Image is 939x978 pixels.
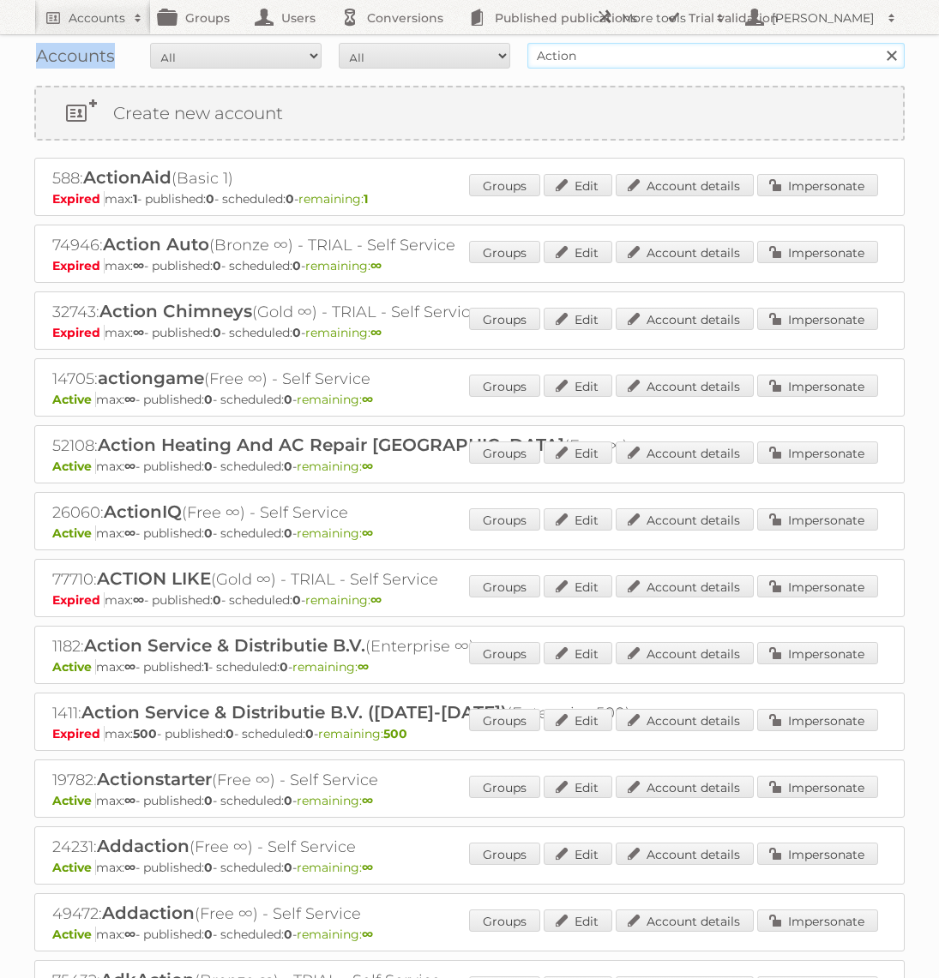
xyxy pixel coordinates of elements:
[298,191,368,207] span: remaining:
[133,592,144,608] strong: ∞
[305,325,382,340] span: remaining:
[102,903,195,923] span: Addaction
[52,392,887,407] p: max: - published: - scheduled: -
[213,592,221,608] strong: 0
[757,375,878,397] a: Impersonate
[297,525,373,541] span: remaining:
[757,776,878,798] a: Impersonate
[213,325,221,340] strong: 0
[280,659,288,675] strong: 0
[362,860,373,875] strong: ∞
[757,174,878,196] a: Impersonate
[370,258,382,273] strong: ∞
[469,642,540,664] a: Groups
[544,508,612,531] a: Edit
[204,860,213,875] strong: 0
[757,241,878,263] a: Impersonate
[52,525,96,541] span: Active
[305,592,382,608] span: remaining:
[124,927,135,942] strong: ∞
[97,769,212,789] span: Actionstarter
[616,508,754,531] a: Account details
[204,525,213,541] strong: 0
[292,592,301,608] strong: 0
[124,525,135,541] strong: ∞
[362,525,373,541] strong: ∞
[133,726,157,741] strong: 500
[52,191,105,207] span: Expired
[52,903,653,925] h2: 49472: (Free ∞) - Self Service
[52,592,887,608] p: max: - published: - scheduled: -
[133,325,144,340] strong: ∞
[544,375,612,397] a: Edit
[305,258,382,273] span: remaining:
[97,568,211,589] span: ACTION LIKE
[206,191,214,207] strong: 0
[362,927,373,942] strong: ∞
[52,659,887,675] p: max: - published: - scheduled: -
[124,459,135,474] strong: ∞
[757,709,878,731] a: Impersonate
[133,191,137,207] strong: 1
[52,435,653,457] h2: 52108: (Free ∞) - Self Service
[297,793,373,808] span: remaining:
[284,860,292,875] strong: 0
[204,659,208,675] strong: 1
[97,836,190,856] span: Addaction
[98,368,204,388] span: actiongame
[757,909,878,932] a: Impersonate
[52,325,105,340] span: Expired
[52,234,653,256] h2: 74946: (Bronze ∞) - TRIAL - Self Service
[52,927,96,942] span: Active
[52,860,96,875] span: Active
[52,525,887,541] p: max: - published: - scheduled: -
[103,234,209,255] span: Action Auto
[292,325,301,340] strong: 0
[318,726,407,741] span: remaining:
[284,793,292,808] strong: 0
[469,441,540,464] a: Groups
[52,459,887,474] p: max: - published: - scheduled: -
[544,308,612,330] a: Edit
[622,9,707,27] h2: More tools
[36,87,903,139] a: Create new account
[469,575,540,597] a: Groups
[757,441,878,464] a: Impersonate
[52,258,105,273] span: Expired
[124,793,135,808] strong: ∞
[284,459,292,474] strong: 0
[757,308,878,330] a: Impersonate
[204,927,213,942] strong: 0
[616,241,754,263] a: Account details
[297,392,373,407] span: remaining:
[616,174,754,196] a: Account details
[204,793,213,808] strong: 0
[83,167,172,188] span: ActionAid
[286,191,294,207] strong: 0
[52,368,653,390] h2: 14705: (Free ∞) - Self Service
[204,459,213,474] strong: 0
[616,441,754,464] a: Account details
[52,793,887,808] p: max: - published: - scheduled: -
[52,659,96,675] span: Active
[52,702,653,724] h2: 1411: (Enterprise 500)
[297,860,373,875] span: remaining:
[52,568,653,591] h2: 77710: (Gold ∞) - TRIAL - Self Service
[544,642,612,664] a: Edit
[616,575,754,597] a: Account details
[52,459,96,474] span: Active
[204,392,213,407] strong: 0
[124,392,135,407] strong: ∞
[52,301,653,323] h2: 32743: (Gold ∞) - TRIAL - Self Service
[544,909,612,932] a: Edit
[544,776,612,798] a: Edit
[52,793,96,808] span: Active
[469,174,540,196] a: Groups
[469,241,540,263] a: Groups
[52,501,653,524] h2: 26060: (Free ∞) - Self Service
[124,860,135,875] strong: ∞
[52,726,887,741] p: max: - published: - scheduled: -
[469,375,540,397] a: Groups
[52,726,105,741] span: Expired
[544,843,612,865] a: Edit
